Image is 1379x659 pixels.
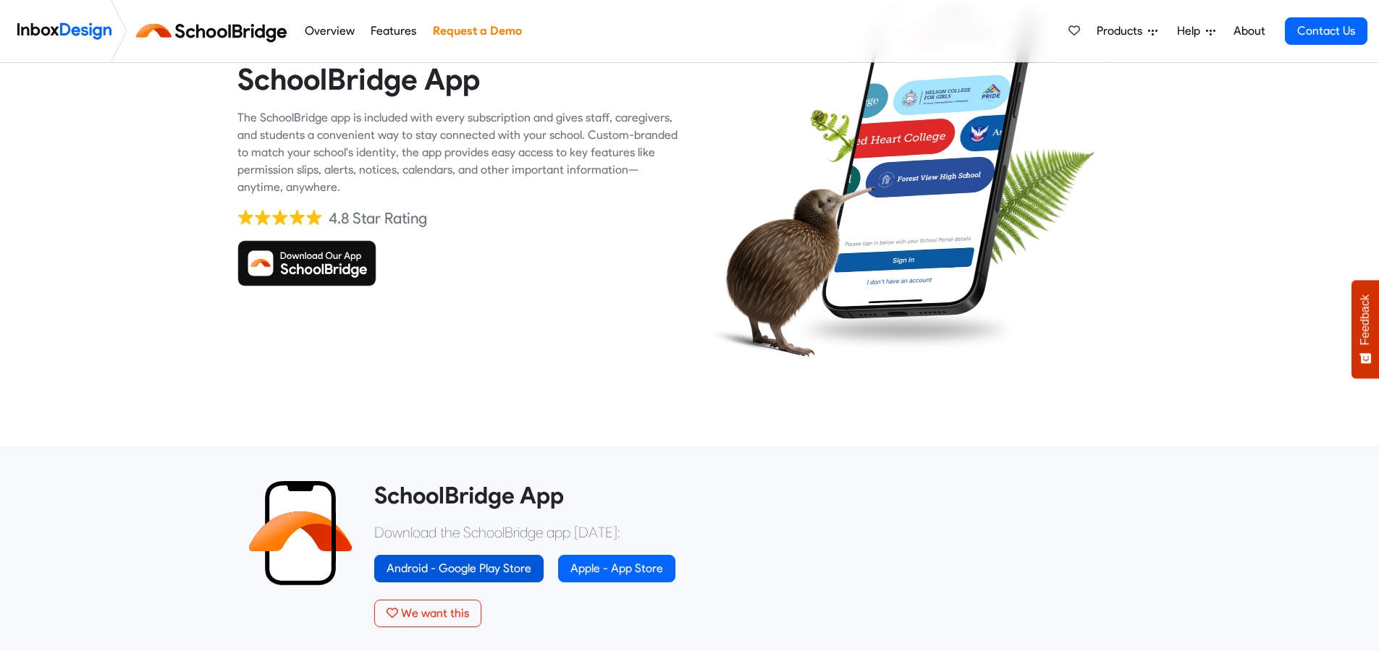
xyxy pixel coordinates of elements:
[1177,22,1206,40] span: Help
[700,159,874,373] img: kiwi_bird.png
[1171,17,1221,46] a: Help
[374,555,544,582] a: Android - Google Play Store
[329,208,427,229] div: 4.8 Star Rating
[367,17,421,46] a: Features
[558,555,675,582] a: Apple - App Store
[374,481,1131,510] heading: SchoolBridge App
[1359,294,1372,345] span: Feedback
[1285,17,1367,45] a: Contact Us
[793,305,1019,354] img: shadow.png
[1091,17,1163,46] a: Products
[237,61,679,98] heading: SchoolBridge App
[1351,280,1379,378] button: Feedback - Show survey
[248,481,353,585] img: 2022_01_13_icon_sb_app.svg
[401,606,469,620] span: We want this
[429,17,526,46] a: Request a Demo
[1097,22,1148,40] span: Products
[374,600,481,627] button: We want this
[1229,17,1269,46] a: About
[300,17,358,46] a: Overview
[133,14,296,48] img: schoolbridge logo
[237,240,376,286] img: Download SchoolBridge App
[237,109,679,196] div: The SchoolBridge app is included with every subscription and gives staff, caregivers, and student...
[374,522,1131,543] p: Download the SchoolBridge app [DATE]:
